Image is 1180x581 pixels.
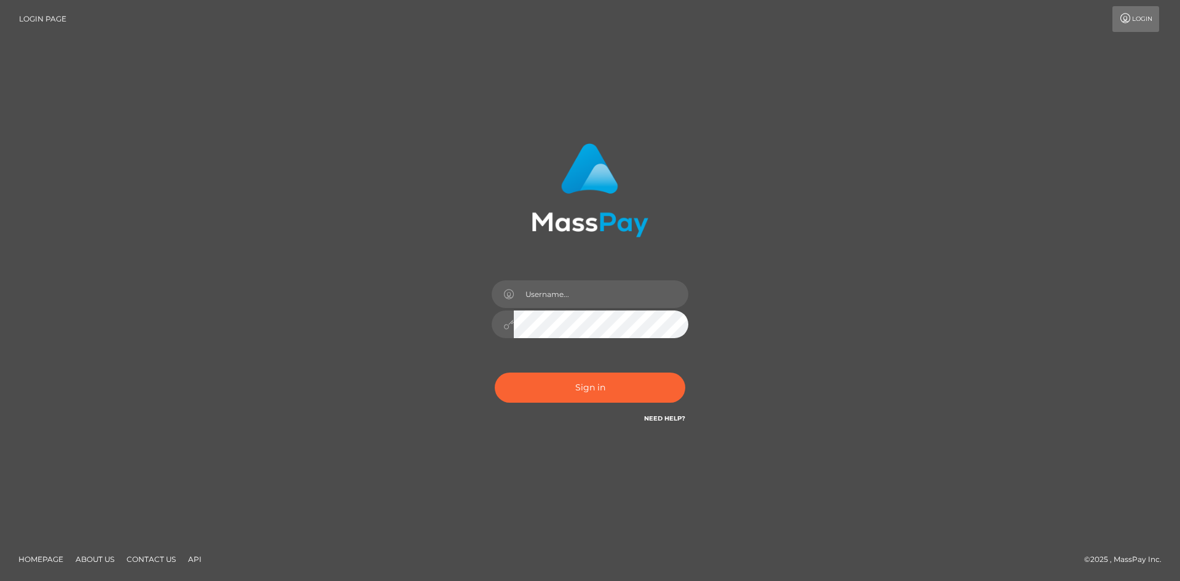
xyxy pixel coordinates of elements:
input: Username... [514,280,688,308]
a: Contact Us [122,550,181,569]
div: © 2025 , MassPay Inc. [1084,553,1171,566]
a: Login Page [19,6,66,32]
a: Login [1112,6,1159,32]
a: API [183,550,206,569]
a: Homepage [14,550,68,569]
a: Need Help? [644,414,685,422]
button: Sign in [495,373,685,403]
img: MassPay Login [532,143,648,237]
a: About Us [71,550,119,569]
